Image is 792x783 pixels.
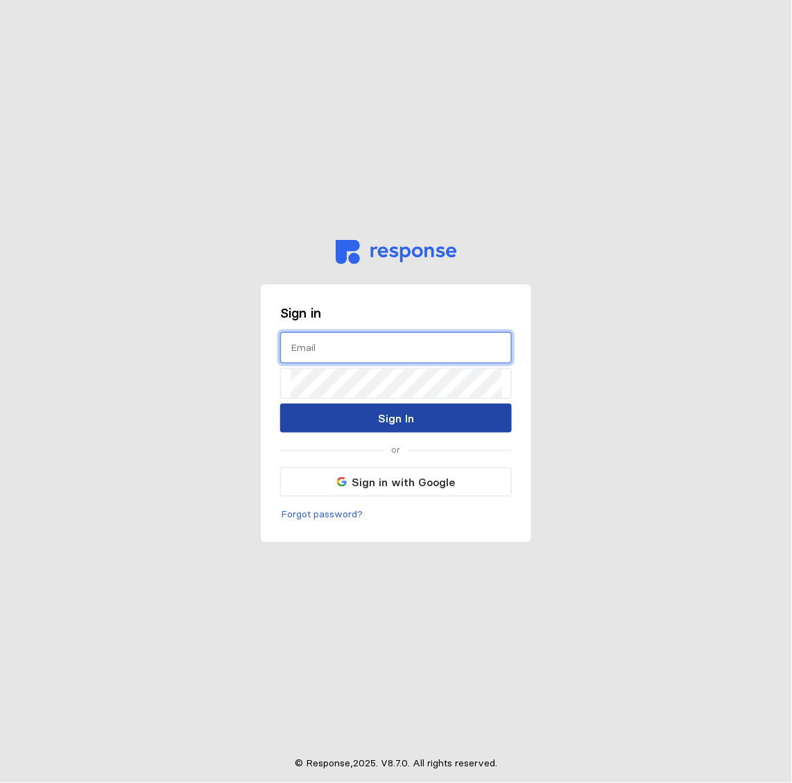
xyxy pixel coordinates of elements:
[280,467,512,497] button: Sign in with Google
[280,404,512,433] button: Sign In
[280,506,363,523] button: Forgot password?
[291,333,501,363] input: Email
[280,304,512,322] h3: Sign in
[295,757,497,772] p: © Response, 2025 . V 8.7.0 . All rights reserved.
[378,410,414,427] p: Sign In
[281,507,363,522] p: Forgot password?
[392,442,401,458] p: or
[352,474,456,491] p: Sign in with Google
[336,240,457,264] img: svg%3e
[337,477,347,487] img: svg%3e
